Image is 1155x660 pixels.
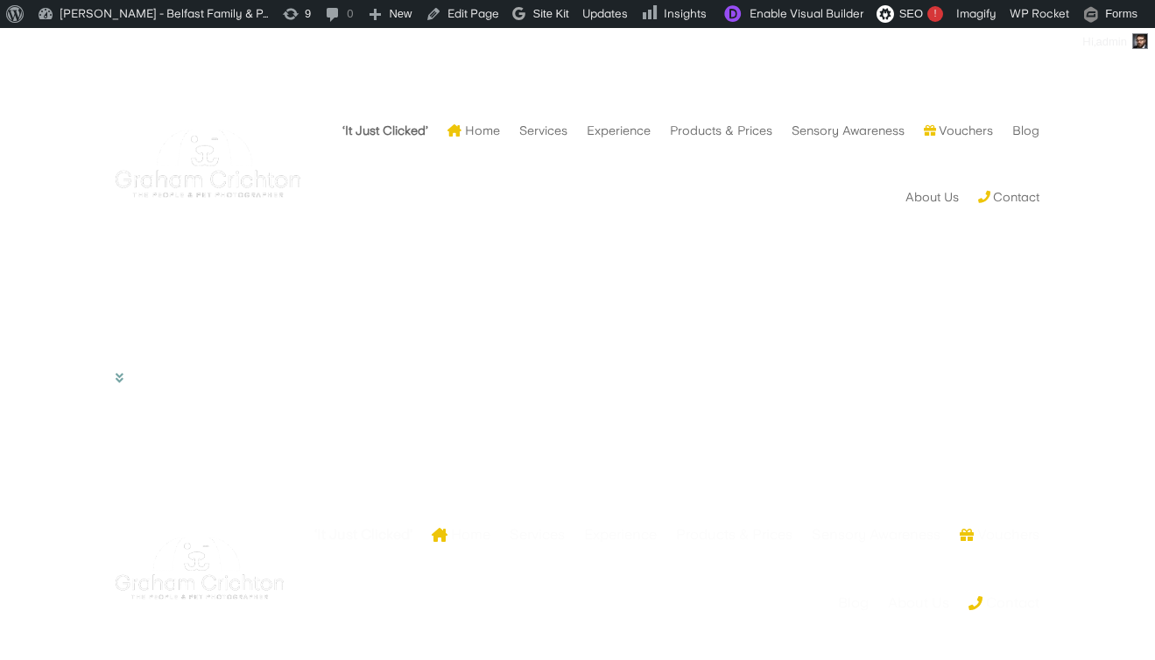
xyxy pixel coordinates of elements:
img: Graham Crichton Photography Logo [116,121,300,207]
a: Contact [978,164,1040,230]
a: About Us [888,569,949,637]
a: ‘It Just Clicked’ [342,97,428,164]
a: About Us [905,164,959,230]
a: Products & Prices [670,97,772,164]
span: SEO [899,7,923,20]
div: ! [927,6,943,22]
a: Sensory Awareness [792,97,905,164]
a: Sensory Awareness [812,501,940,569]
a: Experience [587,97,651,164]
a: Home [447,97,500,164]
img: Graham Crichton Photography Logo - Graham Crichton - Belfast Family & Pet Photography Studio [116,530,284,607]
a: Services [519,97,567,164]
strong: ‘It Just Clicked’ [342,124,428,137]
span: Site Kit [532,7,568,20]
a: Vouchers [960,501,1039,569]
a: Experience [584,501,657,569]
a: Products & Prices [676,501,792,569]
a: Home [432,501,490,569]
a: Vouchers [924,97,994,164]
span: admin [1096,35,1127,48]
a: Blog [1012,97,1039,164]
a: Hi, [1076,28,1155,56]
a: Blog [838,569,869,637]
a: ‘It Just Clicked’ [314,501,412,569]
a: Services [510,501,565,569]
strong: ‘It Just Clicked’ [314,529,412,541]
a: Contact [968,569,1039,637]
